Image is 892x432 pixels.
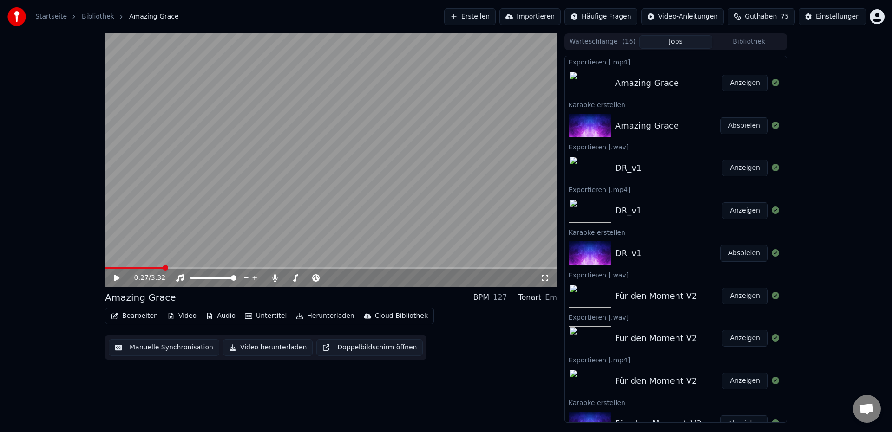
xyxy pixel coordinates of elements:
[564,8,637,25] button: Häufige Fragen
[722,288,768,304] button: Anzeigen
[712,35,786,49] button: Bibliothek
[375,311,428,321] div: Cloud-Bibliothek
[615,374,697,387] div: Für den Moment V2
[622,37,636,46] span: ( 16 )
[615,161,642,174] div: DR_v1
[35,12,179,21] nav: breadcrumb
[641,8,724,25] button: Video-Anleitungen
[499,8,561,25] button: Importieren
[722,202,768,219] button: Anzeigen
[565,354,787,365] div: Exportieren [.mp4]
[241,309,290,322] button: Untertitel
[565,184,787,195] div: Exportieren [.mp4]
[565,141,787,152] div: Exportieren [.wav]
[7,7,26,26] img: youka
[565,226,787,238] div: Karaoke erstellen
[292,309,358,322] button: Herunterladen
[639,35,713,49] button: Jobs
[816,12,860,21] div: Einstellungen
[444,8,496,25] button: Erstellen
[722,160,768,176] button: Anzeigen
[722,75,768,91] button: Anzeigen
[316,339,423,356] button: Doppelbildschirm öffnen
[565,56,787,67] div: Exportieren [.mp4]
[565,99,787,110] div: Karaoke erstellen
[223,339,313,356] button: Video herunterladen
[129,12,179,21] span: Amazing Grace
[545,292,557,303] div: Em
[728,8,795,25] button: Guthaben75
[565,397,787,408] div: Karaoke erstellen
[565,311,787,322] div: Exportieren [.wav]
[35,12,67,21] a: Startseite
[615,77,679,90] div: Amazing Grace
[164,309,200,322] button: Video
[107,309,162,322] button: Bearbeiten
[151,273,165,283] span: 3:32
[853,395,881,423] div: Chat öffnen
[615,332,697,345] div: Für den Moment V2
[615,417,702,430] div: Für_den_Moment_V2
[615,290,697,303] div: Für den Moment V2
[780,12,789,21] span: 75
[722,330,768,347] button: Anzeigen
[202,309,239,322] button: Audio
[615,119,679,132] div: Amazing Grace
[799,8,866,25] button: Einstellungen
[565,269,787,280] div: Exportieren [.wav]
[720,245,768,262] button: Abspielen
[615,204,642,217] div: DR_v1
[473,292,489,303] div: BPM
[109,339,219,356] button: Manuelle Synchronisation
[720,117,768,134] button: Abspielen
[566,35,639,49] button: Warteschlange
[722,373,768,389] button: Anzeigen
[82,12,114,21] a: Bibliothek
[493,292,507,303] div: 127
[134,273,149,283] span: 0:27
[745,12,777,21] span: Guthaben
[518,292,542,303] div: Tonart
[105,291,176,304] div: Amazing Grace
[615,247,642,260] div: DR_v1
[720,415,768,432] button: Abspielen
[134,273,157,283] div: /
